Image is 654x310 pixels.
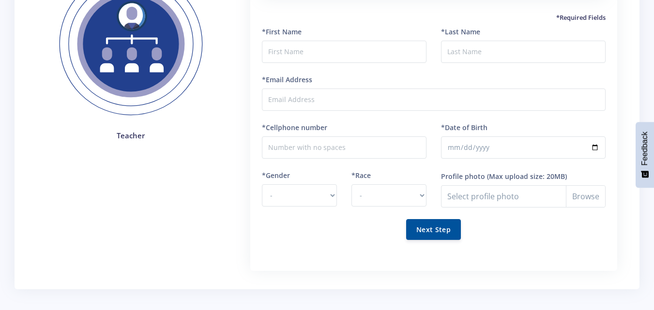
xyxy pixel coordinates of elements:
[487,171,567,181] label: (Max upload size: 20MB)
[441,27,480,37] label: *Last Name
[262,89,606,111] input: Email Address
[406,219,461,240] button: Next Step
[262,41,426,63] input: First Name
[262,27,302,37] label: *First Name
[45,130,217,141] h4: Teacher
[262,136,426,159] input: Number with no spaces
[262,122,327,133] label: *Cellphone number
[640,132,649,165] span: Feedback
[351,170,371,180] label: *Race
[262,74,312,85] label: *Email Address
[441,171,485,181] label: Profile photo
[636,122,654,188] button: Feedback - Show survey
[441,41,606,63] input: Last Name
[441,122,487,133] label: *Date of Birth
[262,170,290,180] label: *Gender
[262,13,606,23] h5: *Required Fields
